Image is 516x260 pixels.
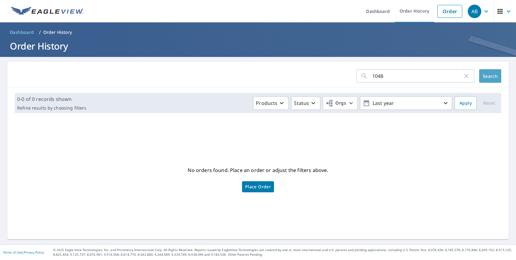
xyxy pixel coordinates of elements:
[294,99,309,107] p: Status
[323,96,358,110] button: Orgs
[7,40,509,52] h1: Order History
[24,250,44,254] a: Privacy Policy
[10,29,34,35] span: Dashboard
[370,98,442,109] p: Last year
[3,250,44,254] p: |
[188,165,328,175] p: No orders found. Place an order or adjust the filters above.
[3,250,22,254] a: Terms of Use
[43,29,72,35] p: Order History
[7,27,37,37] a: Dashboard
[291,96,320,110] button: Status
[479,69,501,83] button: Search
[53,248,513,257] p: © 2025 Eagle View Technologies, Inc. and Pictometry International Corp. All Rights Reserved. Repo...
[484,73,496,79] span: Search
[242,181,274,192] a: Place Order
[372,67,463,85] input: Address, Report #, Claim ID, etc.
[245,185,271,188] span: Place Order
[360,96,452,110] button: Last year
[326,99,346,107] span: Orgs
[11,7,84,16] img: EV Logo
[253,96,289,110] button: Products
[437,5,462,18] a: Order
[455,96,477,110] button: Apply
[459,99,472,107] span: Apply
[468,5,481,18] div: AB
[7,27,509,37] nav: breadcrumb
[17,95,86,103] p: 0-0 of 0 records shown
[256,99,277,107] p: Products
[39,29,41,36] li: /
[17,105,86,111] p: Refine results by choosing filters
